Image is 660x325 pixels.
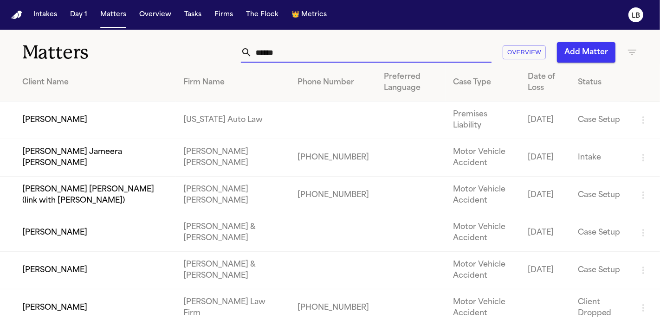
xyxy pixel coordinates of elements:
td: Motor Vehicle Accident [446,139,520,177]
div: Phone Number [298,77,369,88]
td: [DATE] [520,252,570,289]
button: The Flock [242,6,282,23]
button: Day 1 [66,6,91,23]
td: [PERSON_NAME] & [PERSON_NAME] [176,214,290,252]
td: [DATE] [520,102,570,139]
button: Tasks [181,6,205,23]
td: Case Setup [570,252,630,289]
div: Date of Loss [528,71,563,94]
div: Status [578,77,623,88]
td: Motor Vehicle Accident [446,214,520,252]
button: Matters [97,6,130,23]
td: Case Setup [570,214,630,252]
button: Overview [136,6,175,23]
td: Case Setup [570,177,630,214]
td: [PERSON_NAME] [PERSON_NAME] [176,177,290,214]
td: Motor Vehicle Accident [446,252,520,289]
img: Finch Logo [11,11,22,19]
button: crownMetrics [288,6,330,23]
td: Intake [570,139,630,177]
td: Premises Liability [446,102,520,139]
td: [DATE] [520,177,570,214]
div: Preferred Language [384,71,439,94]
td: Motor Vehicle Accident [446,177,520,214]
div: Case Type [453,77,513,88]
td: [DATE] [520,214,570,252]
button: Add Matter [557,42,615,63]
td: [PHONE_NUMBER] [290,139,376,177]
td: [DATE] [520,139,570,177]
td: [PERSON_NAME] [PERSON_NAME] [176,139,290,177]
td: [PERSON_NAME] & [PERSON_NAME] [176,252,290,289]
a: Home [11,11,22,19]
button: Intakes [30,6,61,23]
div: Firm Name [183,77,283,88]
h1: Matters [22,41,192,64]
td: [US_STATE] Auto Law [176,102,290,139]
td: [PHONE_NUMBER] [290,177,376,214]
button: Firms [211,6,237,23]
div: Client Name [22,77,168,88]
td: Case Setup [570,102,630,139]
button: Overview [503,45,546,60]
